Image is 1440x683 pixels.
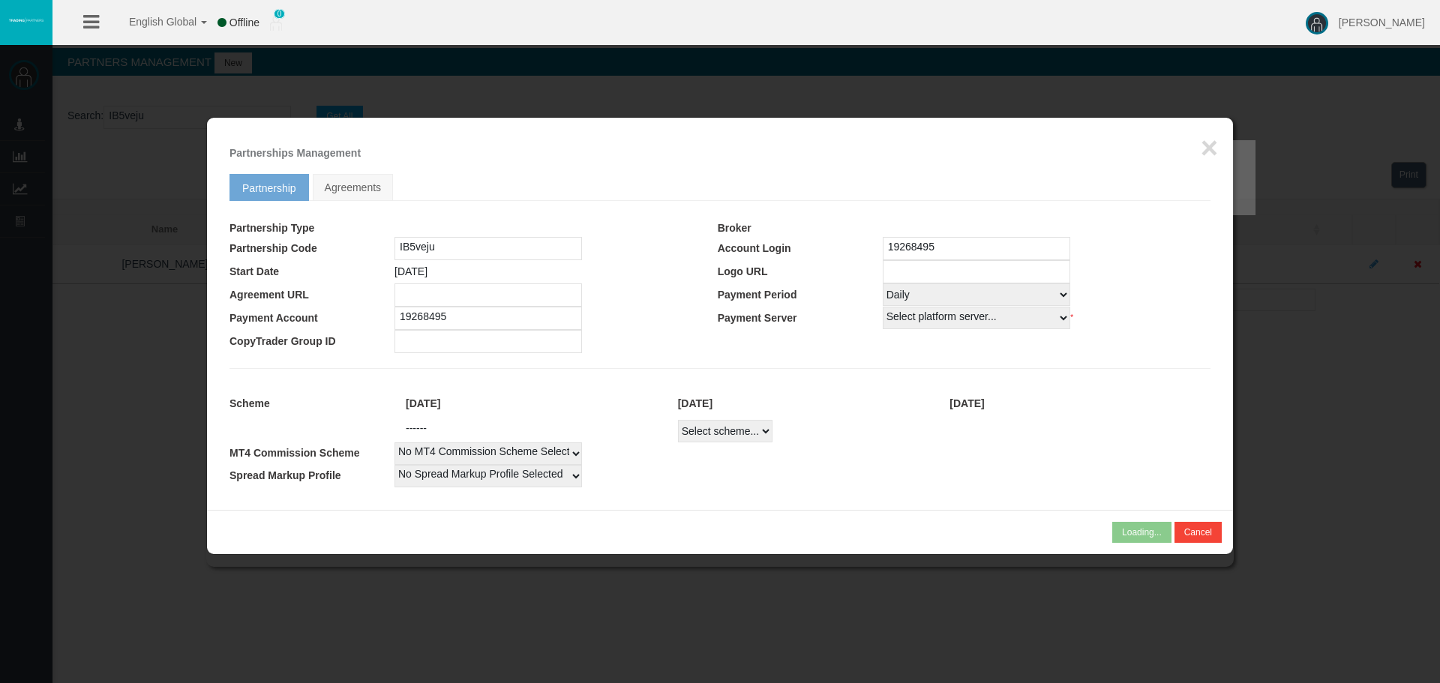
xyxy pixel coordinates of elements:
[229,330,394,353] td: CopyTrader Group ID
[229,220,394,237] td: Partnership Type
[229,283,394,307] td: Agreement URL
[229,237,394,260] td: Partnership Code
[229,16,259,28] span: Offline
[229,307,394,330] td: Payment Account
[1201,133,1218,163] button: ×
[667,395,939,412] div: [DATE]
[1339,16,1425,28] span: [PERSON_NAME]
[718,283,883,307] td: Payment Period
[406,422,427,434] span: ------
[718,220,883,237] td: Broker
[7,17,45,23] img: logo.svg
[718,260,883,283] td: Logo URL
[229,260,394,283] td: Start Date
[270,16,282,31] img: user_small.png
[938,395,1210,412] div: [DATE]
[1174,522,1222,543] button: Cancel
[718,307,883,330] td: Payment Server
[109,16,196,28] span: English Global
[274,9,286,19] span: 0
[1306,12,1328,34] img: user-image
[718,237,883,260] td: Account Login
[229,388,394,420] td: Scheme
[229,442,394,465] td: MT4 Commission Scheme
[394,395,667,412] div: [DATE]
[229,465,394,487] td: Spread Markup Profile
[394,265,427,277] span: [DATE]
